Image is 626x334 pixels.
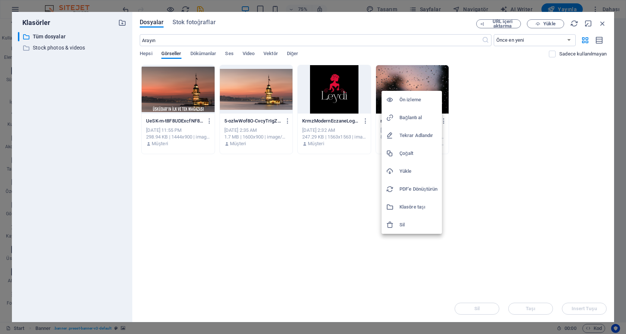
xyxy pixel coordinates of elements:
h6: Çoğalt [399,149,437,158]
h6: Sil [399,220,437,229]
h6: PDF'e Dönüştürün [399,185,437,194]
h6: Yükle [399,167,437,176]
h6: Bağlantı al [399,113,437,122]
h6: Tekrar Adlandır [399,131,437,140]
h6: Klasöre taşı [399,203,437,211]
h6: Ön izleme [399,95,437,104]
